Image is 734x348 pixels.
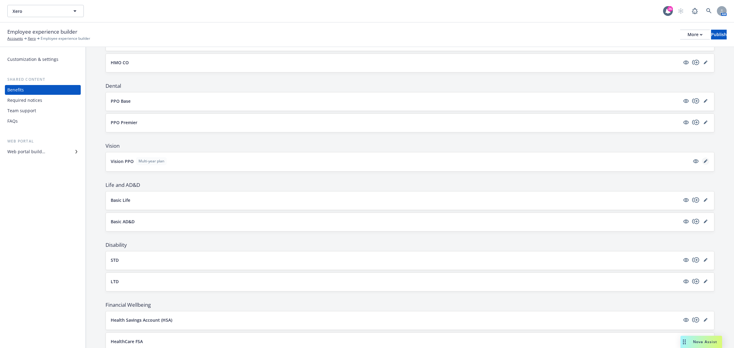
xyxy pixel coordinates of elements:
button: More [680,30,710,39]
span: Financial Wellbeing [106,301,714,309]
button: Vision PPOMulti-year plan [111,157,690,165]
button: PPO Base [111,98,680,104]
a: Report a Bug [689,5,701,17]
div: Shared content [5,76,81,83]
button: Basic AD&D [111,218,680,225]
a: visible [682,256,690,264]
a: Start snowing [675,5,687,17]
button: Xero [7,5,84,17]
p: Basic Life [111,197,130,203]
button: PPO Premier [111,119,680,126]
button: Basic Life [111,197,680,203]
a: copyPlus [692,196,699,204]
p: PPO Premier [111,119,137,126]
div: Team support [7,106,36,116]
p: HMO CO [111,59,129,66]
a: Search [703,5,715,17]
button: Nova Assist [680,336,722,348]
a: Required notices [5,95,81,105]
p: STD [111,257,119,263]
a: copyPlus [692,218,699,225]
span: Employee experience builder [7,28,77,36]
a: Accounts [7,36,23,41]
a: visible [692,157,699,165]
a: editPencil [702,218,709,225]
a: visible [682,218,690,225]
div: Drag to move [680,336,688,348]
div: Web portal builder [7,147,45,157]
span: Xero [13,8,65,14]
a: copyPlus [692,119,699,126]
a: copyPlus [692,278,699,285]
a: editPencil [702,59,709,66]
a: copyPlus [692,256,699,264]
a: editPencil [702,278,709,285]
a: visible [682,119,690,126]
button: LTD [111,278,680,285]
p: Basic AD&D [111,218,135,225]
a: Team support [5,106,81,116]
p: LTD [111,278,119,285]
p: Health Savings Account (HSA) [111,317,172,323]
a: editPencil [702,157,709,165]
a: editPencil [702,119,709,126]
a: copyPlus [692,316,699,324]
div: Required notices [7,95,42,105]
div: Benefits [7,85,24,95]
span: Nova Assist [693,339,717,344]
p: HealthCare FSA [111,338,143,345]
a: visible [682,316,690,324]
a: visible [682,278,690,285]
a: FAQs [5,116,81,126]
p: Vision PPO [111,158,134,165]
span: Vision [106,142,714,150]
button: HMO CO [111,59,680,66]
a: copyPlus [692,97,699,105]
span: Multi-year plan [139,158,164,164]
a: visible [682,196,690,204]
span: Dental [106,82,714,90]
div: FAQs [7,116,18,126]
a: Customization & settings [5,54,81,64]
button: Health Savings Account (HSA) [111,317,680,323]
a: copyPlus [692,59,699,66]
a: Benefits [5,85,81,95]
span: Employee experience builder [41,36,90,41]
span: Life and AD&D [106,181,714,189]
a: visible [682,97,690,105]
div: 26 [667,6,673,12]
button: HealthCare FSA [111,338,680,345]
a: editPencil [702,97,709,105]
a: editPencil [702,316,709,324]
button: STD [111,257,680,263]
span: Disability [106,241,714,249]
a: Xero [28,36,36,41]
div: Customization & settings [7,54,58,64]
a: visible [682,59,690,66]
a: editPencil [702,196,709,204]
div: More [688,30,702,39]
a: Web portal builder [5,147,81,157]
div: Web portal [5,138,81,144]
a: editPencil [702,256,709,264]
p: PPO Base [111,98,131,104]
button: Publish [711,30,727,39]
